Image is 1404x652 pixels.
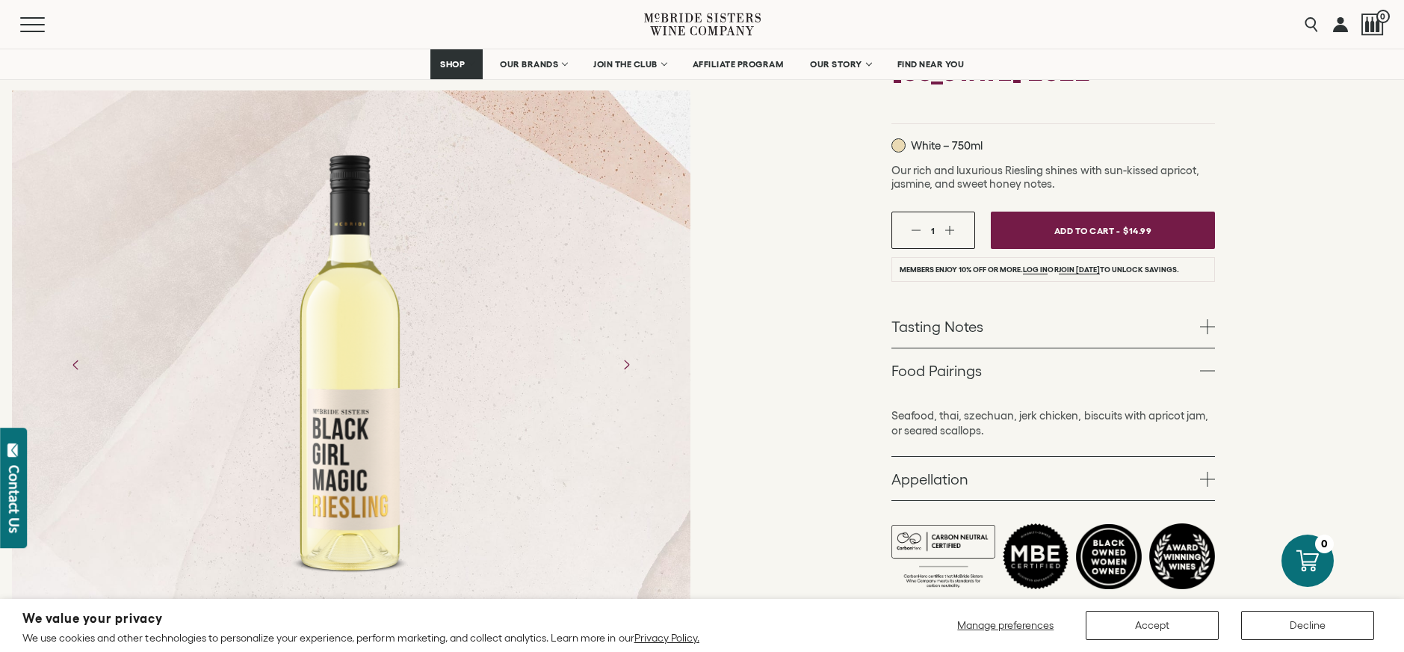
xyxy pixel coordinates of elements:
a: Food Pairings [891,348,1215,392]
a: Tasting Notes [891,304,1215,348]
h1: Black Girl Magic Riesling [US_STATE] 2022 [891,11,1215,87]
span: SHOP [440,59,466,70]
button: Decline [1241,611,1374,640]
h2: We value your privacy [22,612,699,625]
div: 0 [1315,535,1334,553]
span: 1 [931,226,935,236]
p: White – 750ml [891,138,983,153]
a: AFFILIATE PROGRAM [683,49,794,79]
a: Privacy Policy. [634,632,699,644]
span: $14.99 [1123,220,1151,242]
a: FIND NEAR YOU [888,49,974,79]
li: Members enjoy 10% off or more. or to unlock savings. [891,257,1215,282]
button: Next [607,346,646,385]
span: Manage preferences [957,619,1054,631]
span: FIND NEAR YOU [897,59,965,70]
button: Add To Cart - $14.99 [991,212,1215,249]
div: Contact Us [7,465,22,533]
span: OUR STORY [810,59,862,70]
a: Appellation [891,457,1215,500]
span: AFFILIATE PROGRAM [693,59,784,70]
a: OUR STORY [800,49,880,79]
a: OUR BRANDS [490,49,576,79]
button: Previous [57,346,96,385]
p: We use cookies and other technologies to personalize your experience, perform marketing, and coll... [22,631,699,645]
button: Accept [1086,611,1219,640]
button: Mobile Menu Trigger [20,17,74,32]
a: SHOP [430,49,483,79]
p: Seafood, thai, szechuan, jerk chicken, biscuits with apricot jam, or seared scallops. [891,408,1215,438]
span: Add To Cart - [1054,220,1120,242]
button: Manage preferences [948,611,1063,640]
a: join [DATE] [1059,265,1100,274]
span: Our rich and luxurious Riesling shines with sun-kissed apricot, jasmine, and sweet honey notes. [891,164,1199,190]
span: JOIN THE CLUB [593,59,658,70]
a: JOIN THE CLUB [584,49,675,79]
a: Log in [1023,265,1048,274]
span: OUR BRANDS [500,59,558,70]
span: 0 [1376,10,1390,23]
